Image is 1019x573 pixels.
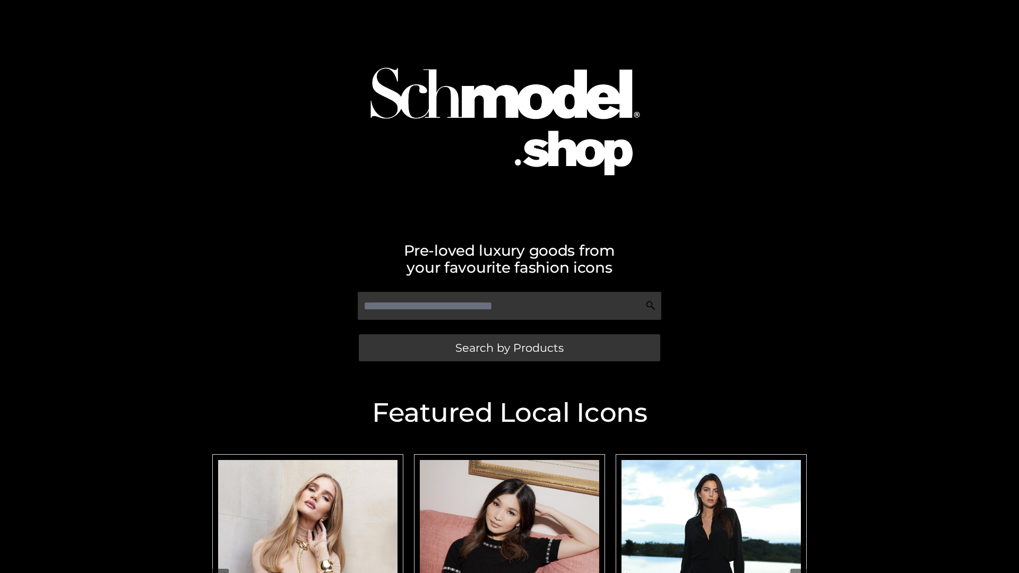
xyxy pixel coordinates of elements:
a: Search by Products [359,334,660,361]
span: Search by Products [455,342,564,353]
img: Search Icon [645,300,656,311]
h2: Featured Local Icons​ [207,400,812,426]
h2: Pre-loved luxury goods from your favourite fashion icons [207,242,812,276]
